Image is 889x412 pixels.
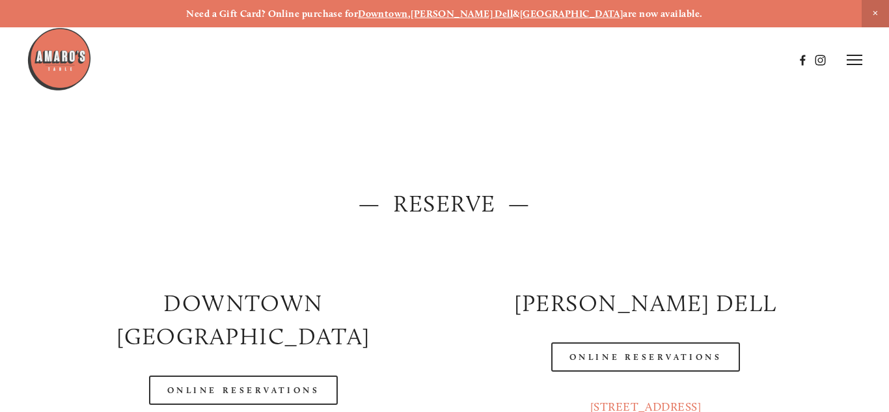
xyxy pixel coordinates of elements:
strong: are now available. [623,8,702,20]
a: Downtown [358,8,408,20]
strong: Need a Gift Card? Online purchase for [186,8,358,20]
a: [PERSON_NAME] Dell [411,8,513,20]
a: [GEOGRAPHIC_DATA] [520,8,623,20]
strong: & [513,8,519,20]
h2: [PERSON_NAME] DELL [456,287,836,320]
h2: — Reserve — [53,187,836,221]
a: Online Reservations [551,342,740,372]
a: Online Reservations [149,376,338,405]
strong: , [408,8,411,20]
h2: Downtown [GEOGRAPHIC_DATA] [53,287,433,353]
img: Amaro's Table [27,27,92,92]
